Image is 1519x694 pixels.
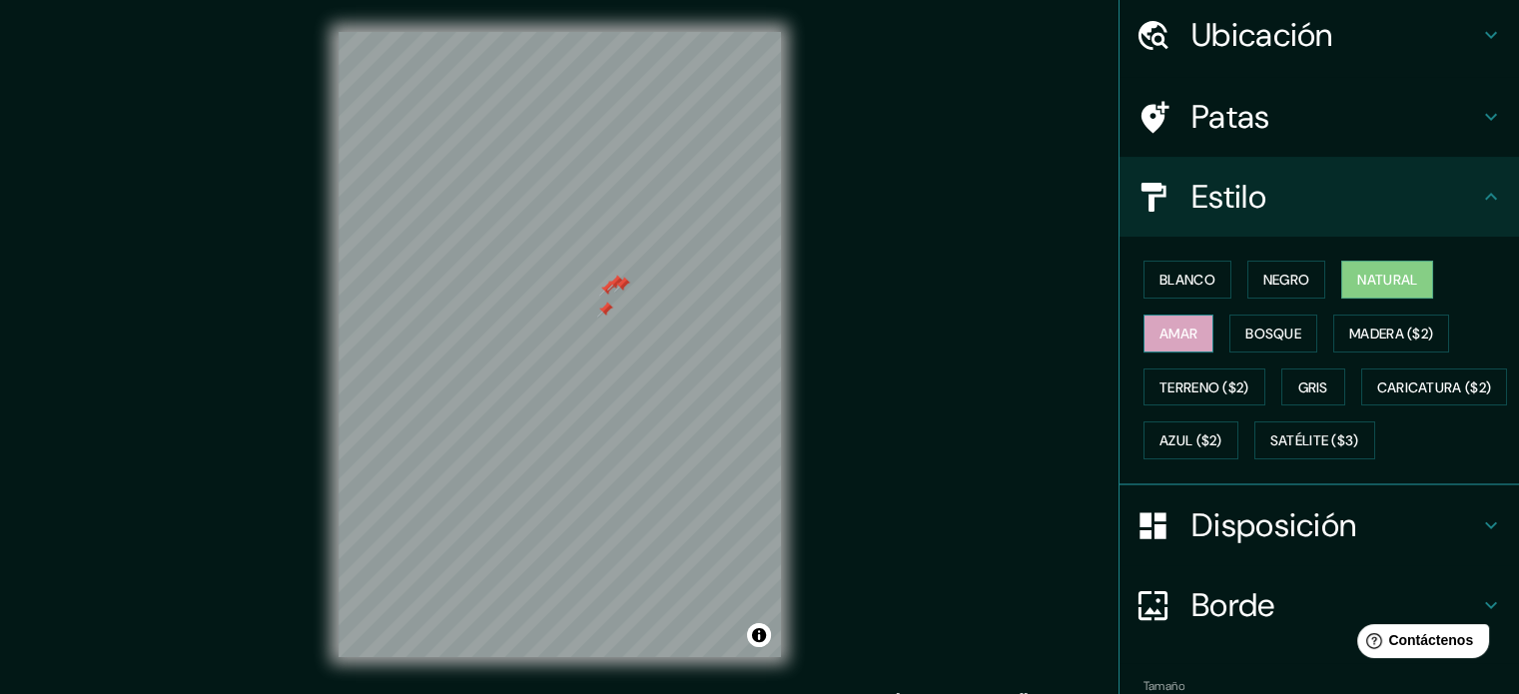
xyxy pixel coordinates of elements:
[1229,315,1317,352] button: Bosque
[1263,271,1310,289] font: Negro
[1357,271,1417,289] font: Natural
[1143,678,1184,694] font: Tamaño
[747,623,771,647] button: Activar o desactivar atribución
[1298,378,1328,396] font: Gris
[1333,315,1449,352] button: Madera ($2)
[1143,315,1213,352] button: Amar
[1191,504,1356,546] font: Disposición
[1361,368,1508,406] button: Caricatura ($2)
[1245,325,1301,343] font: Bosque
[1341,261,1433,299] button: Natural
[1159,271,1215,289] font: Blanco
[1349,325,1433,343] font: Madera ($2)
[1143,421,1238,459] button: Azul ($2)
[1270,432,1359,450] font: Satélite ($3)
[1377,378,1492,396] font: Caricatura ($2)
[1247,261,1326,299] button: Negro
[339,32,781,657] canvas: Mapa
[1159,432,1222,450] font: Azul ($2)
[1120,157,1519,237] div: Estilo
[1191,584,1275,626] font: Borde
[1341,616,1497,672] iframe: Lanzador de widgets de ayuda
[1159,378,1249,396] font: Terreno ($2)
[1191,96,1270,138] font: Patas
[1159,325,1197,343] font: Amar
[1191,176,1266,218] font: Estilo
[1191,14,1333,56] font: Ubicación
[1120,485,1519,565] div: Disposición
[1120,565,1519,645] div: Borde
[1281,368,1345,406] button: Gris
[1120,77,1519,157] div: Patas
[1254,421,1375,459] button: Satélite ($3)
[1143,261,1231,299] button: Blanco
[1143,368,1265,406] button: Terreno ($2)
